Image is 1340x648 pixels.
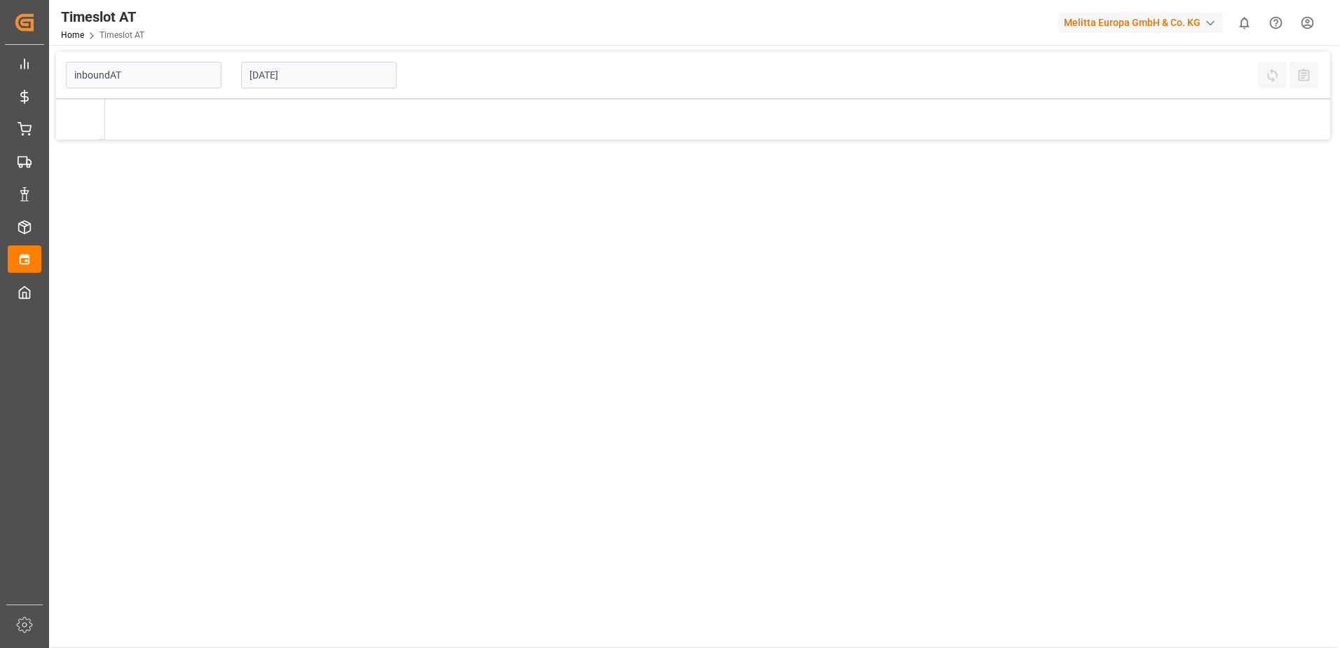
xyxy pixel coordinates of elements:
[1058,13,1223,33] div: Melitta Europa GmbH & Co. KG
[1058,9,1229,36] button: Melitta Europa GmbH & Co. KG
[66,62,221,88] input: Type to search/select
[61,30,84,40] a: Home
[61,6,144,27] div: Timeslot AT
[1229,7,1260,39] button: show 0 new notifications
[241,62,397,88] input: DD-MM-YYYY
[1260,7,1292,39] button: Help Center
